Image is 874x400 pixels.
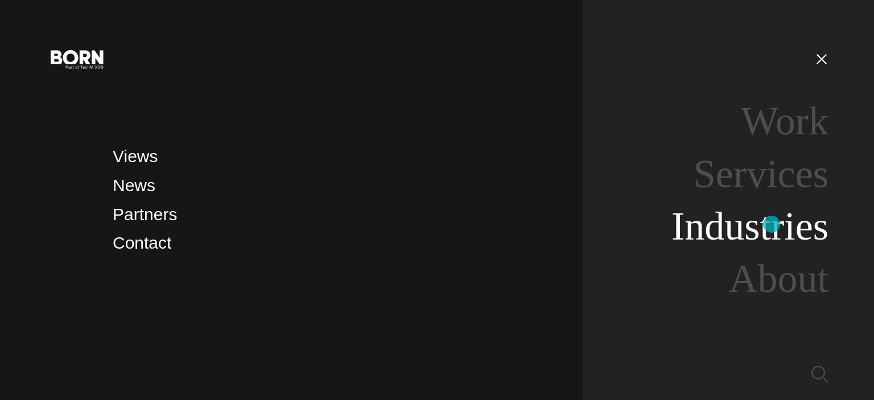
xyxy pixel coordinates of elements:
button: Open [808,47,835,71]
a: News [113,176,155,195]
a: Industries [671,204,828,248]
a: Views [113,147,158,166]
a: Services [694,152,828,196]
a: Work [741,99,828,143]
a: About [729,257,828,300]
a: Contact [113,233,171,252]
img: Search [811,366,828,383]
a: Partners [113,205,177,224]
